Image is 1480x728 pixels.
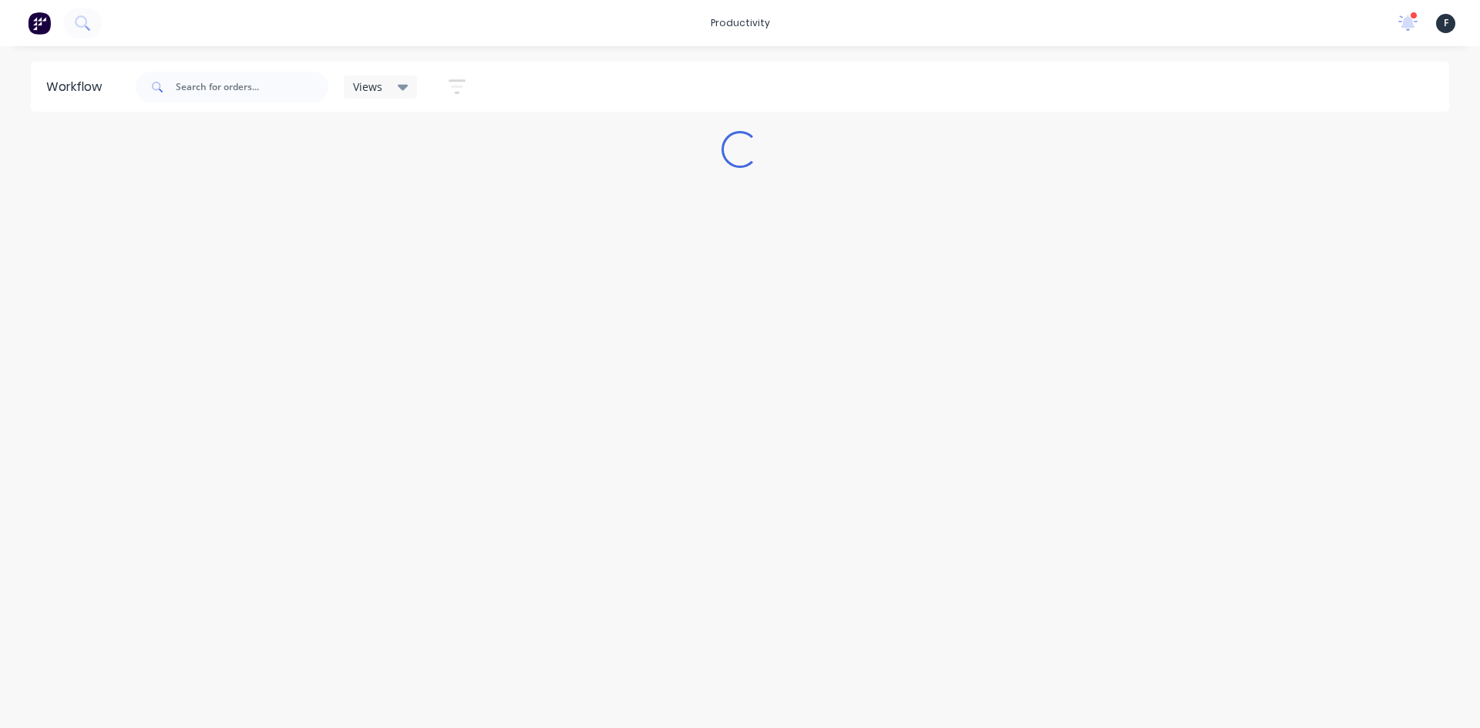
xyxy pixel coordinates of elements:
div: Workflow [46,78,109,96]
span: F [1444,16,1448,30]
span: Views [353,79,382,95]
input: Search for orders... [176,72,328,102]
img: Factory [28,12,51,35]
div: productivity [703,12,778,35]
